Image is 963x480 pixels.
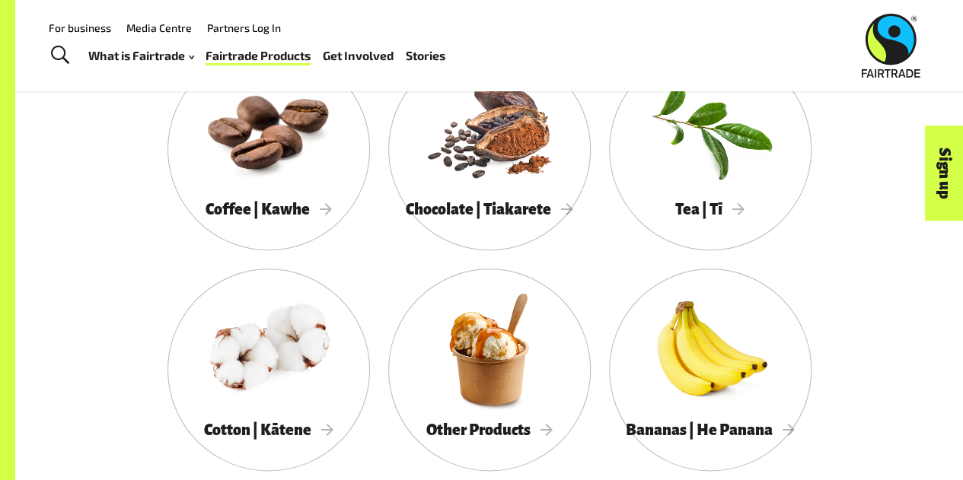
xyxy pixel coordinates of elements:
a: What is Fairtrade [88,45,194,66]
a: Bananas | He Panana [609,269,812,471]
a: Coffee | Kawhe [167,48,370,250]
a: Get Involved [323,45,394,66]
img: Fairtrade Australia New Zealand logo [862,14,920,78]
span: Tea | Tī [675,201,745,218]
a: Other Products [388,269,591,471]
a: Fairtrade Products [206,45,311,66]
a: Tea | Tī [609,48,812,250]
span: Cotton | Kātene [204,421,333,438]
a: Stories [406,45,445,66]
a: Partners Log In [207,21,281,34]
a: Cotton | Kātene [167,269,370,471]
a: Media Centre [126,21,192,34]
span: Chocolate | Tiakarete [406,201,573,218]
a: Chocolate | Tiakarete [388,48,591,250]
a: For business [49,21,111,34]
span: Bananas | He Panana [626,421,795,438]
span: Other Products [426,421,553,438]
a: Toggle Search [41,37,78,75]
span: Coffee | Kawhe [206,201,332,218]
